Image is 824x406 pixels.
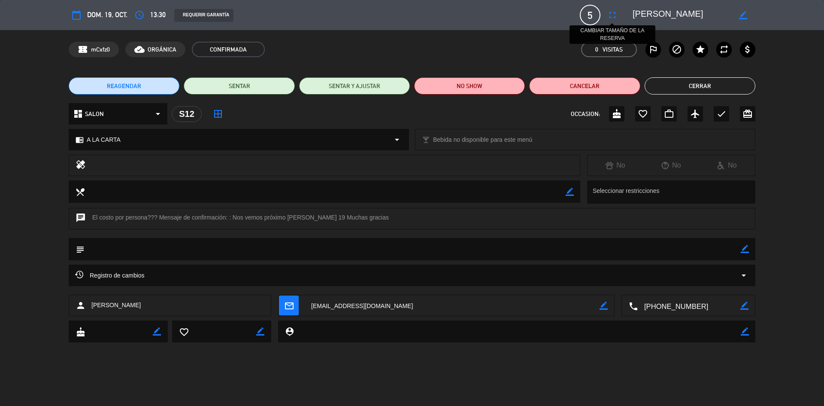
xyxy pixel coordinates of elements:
i: work_outline [664,109,674,119]
i: subject [75,244,85,254]
i: border_color [741,327,749,336]
i: cake [612,109,622,119]
i: cake [76,327,85,336]
i: arrow_drop_down [739,270,749,281]
button: calendar_today [69,7,84,23]
span: mCxfz0 [91,45,110,55]
i: check [716,109,727,119]
button: Cancelar [529,77,640,95]
div: S12 [172,106,202,122]
i: access_time [134,10,145,20]
div: No [699,160,755,171]
i: star [695,44,706,55]
i: local_dining [75,187,85,196]
span: OCCASION: [571,109,600,119]
span: REAGENDAR [107,82,141,91]
i: border_color [741,245,749,253]
i: attach_money [742,44,753,55]
i: border_color [256,327,264,336]
i: dashboard [73,109,83,119]
button: SENTAR [184,77,294,95]
i: outlined_flag [648,44,658,55]
div: El costo por persona??? Mensaje de confirmación: : Nos vemos próximo [PERSON_NAME] 19 Muchas gracias [69,208,755,229]
button: REAGENDAR [69,77,179,95]
i: chat [76,213,86,225]
span: A LA CARTA [87,135,121,145]
span: Registro de cambios [75,270,145,281]
i: repeat [719,44,729,55]
span: 13:30 [150,9,166,21]
i: border_color [739,11,747,19]
i: border_all [213,109,223,119]
span: Bebida no disponible para este menú [433,135,532,145]
i: arrow_drop_down [153,109,163,119]
i: person [76,300,86,311]
em: Visitas [603,45,623,55]
i: healing [76,159,86,171]
div: No [588,160,643,171]
span: CONFIRMADA [192,42,265,57]
button: NO SHOW [414,77,525,95]
span: dom. 19, oct. [87,9,127,21]
span: SALON [85,109,104,119]
span: ORGÁNICA [148,45,176,55]
button: Cerrar [645,77,755,95]
div: REQUERIR GARANTÍA [174,9,233,22]
i: mail_outline [284,301,294,310]
button: access_time [132,7,147,23]
i: favorite_border [179,327,188,336]
i: border_color [740,302,748,310]
i: airplanemode_active [690,109,700,119]
i: favorite_border [638,109,648,119]
div: No [643,160,699,171]
button: SENTAR Y AJUSTAR [299,77,410,95]
i: chrome_reader_mode [76,136,84,144]
i: fullscreen [607,10,618,20]
span: 5 [580,5,600,25]
i: block [672,44,682,55]
i: cloud_done [134,44,145,55]
i: person_pin [285,327,294,336]
span: confirmation_number [78,44,88,55]
div: CAMBIAR TAMAÑO DE LA RESERVA [570,25,655,44]
i: local_bar [422,136,430,144]
button: fullscreen [605,7,620,23]
i: border_color [153,327,161,336]
span: 0 [595,45,598,55]
i: arrow_drop_down [392,134,402,145]
i: calendar_today [71,10,82,20]
i: local_phone [628,301,638,311]
span: [PERSON_NAME] [91,300,141,310]
i: card_giftcard [742,109,753,119]
i: border_color [566,188,574,196]
i: border_color [600,302,608,310]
